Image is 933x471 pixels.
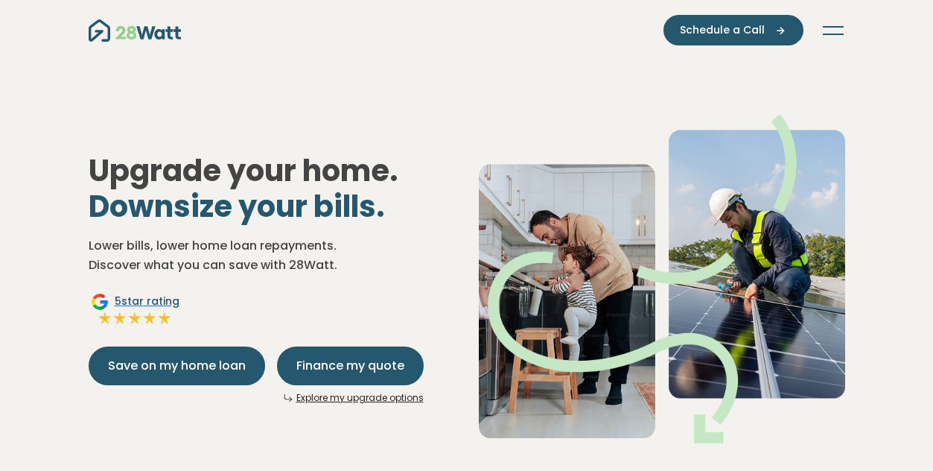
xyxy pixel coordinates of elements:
button: Schedule a Call [663,15,803,45]
button: Save on my home loan [89,347,265,385]
h1: Upgrade your home. [89,153,455,224]
img: Full star [142,311,157,326]
p: Lower bills, lower home loan repayments. Discover what you can save with 28Watt. [89,236,455,274]
img: Google [91,293,109,311]
span: Save on my home loan [108,357,246,375]
a: Explore my upgrade options [296,391,424,404]
nav: Main navigation [89,15,845,45]
img: Full star [127,311,142,326]
span: Finance my quote [296,357,404,375]
img: Full star [98,311,112,326]
button: Toggle navigation [821,23,845,38]
button: Finance my quote [277,347,424,385]
img: Full star [112,311,127,326]
span: Downsize your bills. [89,186,385,227]
img: Dad helping toddler [479,114,845,443]
span: 5 star rating [115,294,179,309]
img: 28Watt [89,19,181,42]
a: Google5star ratingFull starFull starFull starFull starFull star [89,293,182,329]
img: Full star [157,311,172,326]
span: Schedule a Call [680,22,765,38]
